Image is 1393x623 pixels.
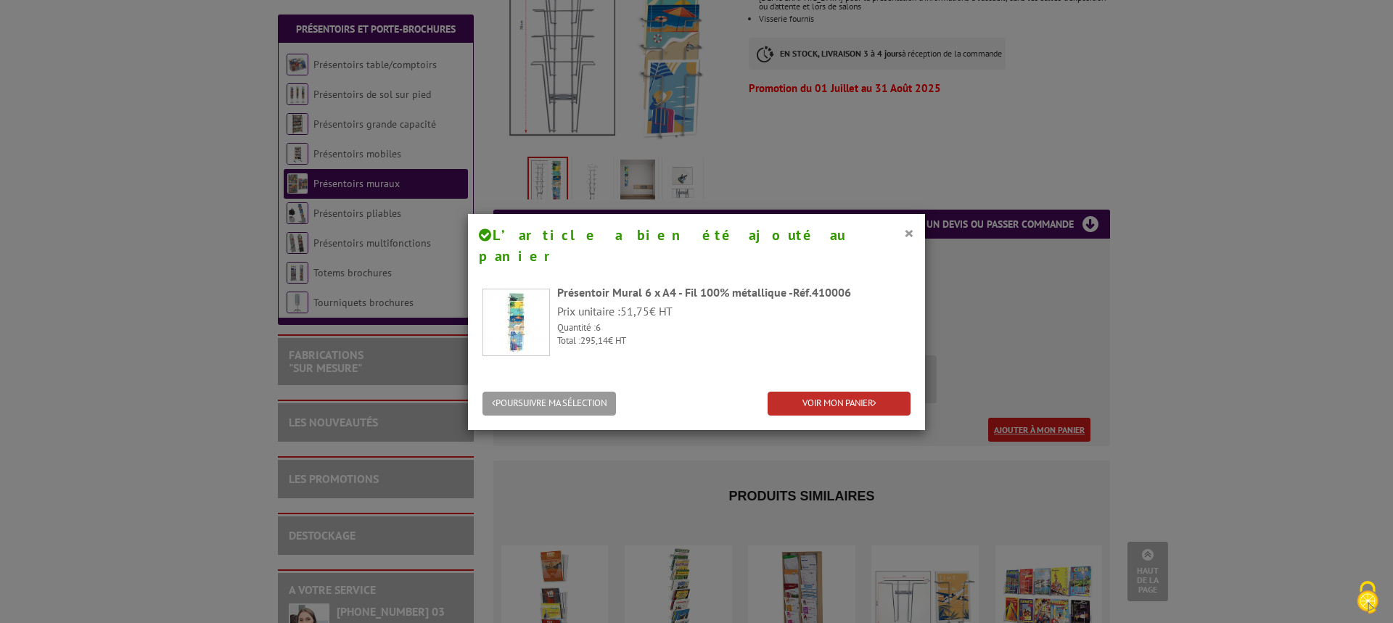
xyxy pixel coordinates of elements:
[557,334,911,348] p: Total : € HT
[904,223,914,242] button: ×
[479,225,914,266] h4: L’article a bien été ajouté au panier
[557,284,911,301] div: Présentoir Mural 6 x A4 - Fil 100% métallique -
[482,392,616,416] button: POURSUIVRE MA SÉLECTION
[557,321,911,335] p: Quantité :
[557,303,911,320] p: Prix unitaire : € HT
[1342,574,1393,623] button: Cookies (fenêtre modale)
[793,285,851,300] span: Réf.410006
[620,304,649,318] span: 51,75
[580,334,608,347] span: 295,14
[596,321,601,334] span: 6
[1349,579,1386,616] img: Cookies (fenêtre modale)
[768,392,911,416] a: VOIR MON PANIER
